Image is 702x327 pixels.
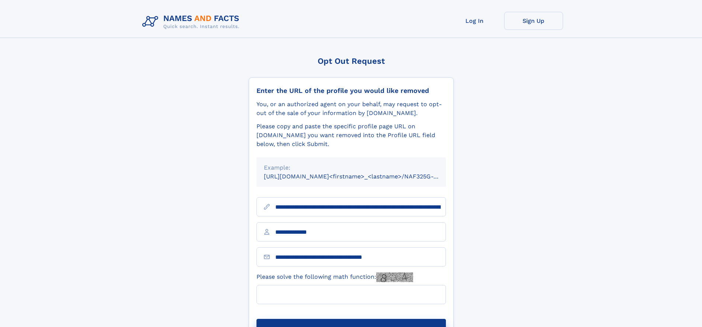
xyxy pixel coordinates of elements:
[256,272,413,282] label: Please solve the following math function:
[445,12,504,30] a: Log In
[256,122,446,149] div: Please copy and paste the specific profile page URL on [DOMAIN_NAME] you want removed into the Pr...
[256,100,446,118] div: You, or an authorized agent on your behalf, may request to opt-out of the sale of your informatio...
[139,12,245,32] img: Logo Names and Facts
[264,163,439,172] div: Example:
[504,12,563,30] a: Sign Up
[249,56,454,66] div: Opt Out Request
[264,173,460,180] small: [URL][DOMAIN_NAME]<firstname>_<lastname>/NAF325G-xxxxxxxx
[256,87,446,95] div: Enter the URL of the profile you would like removed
